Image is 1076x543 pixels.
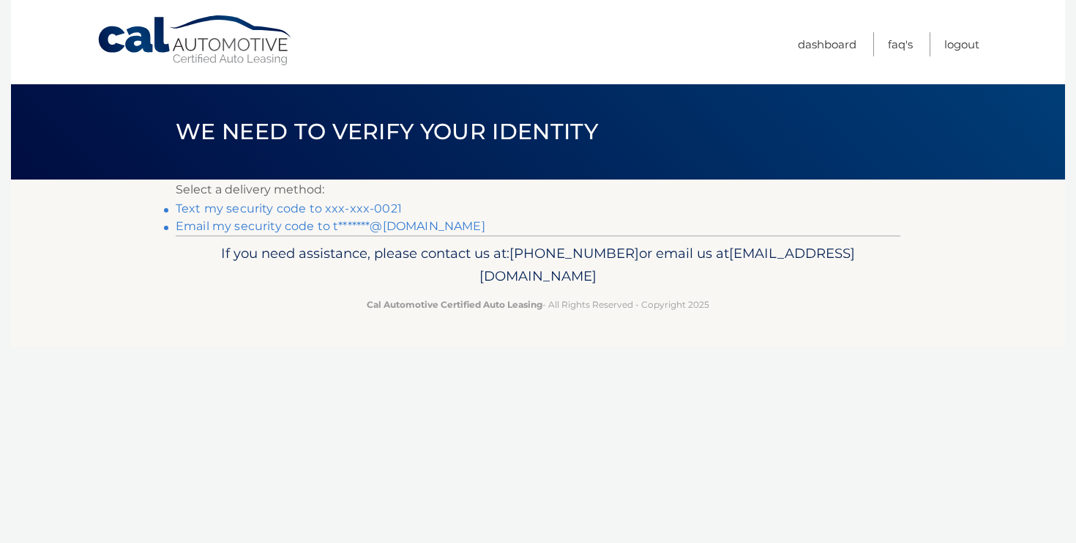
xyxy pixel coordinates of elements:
[176,180,900,200] p: Select a delivery method:
[798,32,856,56] a: Dashboard
[888,32,913,56] a: FAQ's
[176,202,402,215] a: Text my security code to xxx-xxx-0021
[944,32,979,56] a: Logout
[176,219,485,233] a: Email my security code to t*******@[DOMAIN_NAME]
[509,245,639,262] span: [PHONE_NUMBER]
[185,242,891,289] p: If you need assistance, please contact us at: or email us at
[97,15,294,67] a: Cal Automotive
[176,118,598,145] span: We need to verify your identity
[185,297,891,312] p: - All Rights Reserved - Copyright 2025
[367,299,542,310] strong: Cal Automotive Certified Auto Leasing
